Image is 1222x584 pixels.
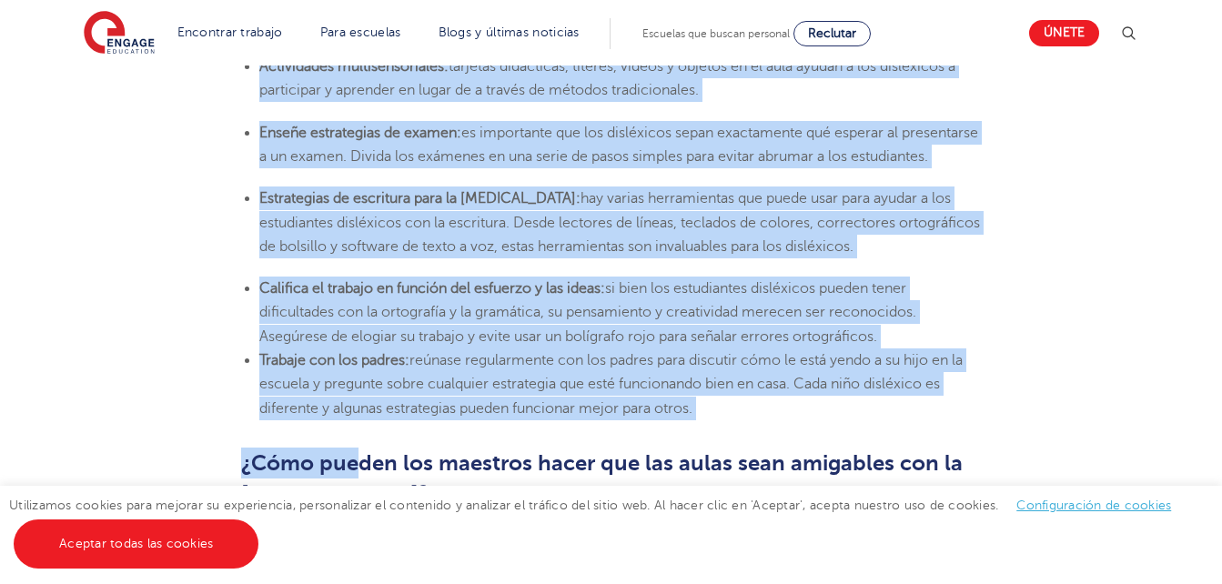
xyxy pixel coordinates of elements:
font: Utilizamos cookies para mejorar su experiencia, personalizar el contenido y analizar el tráfico d... [9,498,1189,512]
a: Para escuelas [320,25,401,39]
span: es importante que los disléxicos sepan exactamente qué esperar al presentarse a un examen. Divida... [259,125,978,165]
span: reúnase regularmente con los padres para discutir cómo le está yendo a su hijo en la escuela y pr... [259,352,963,417]
span: Reclutar [808,26,856,40]
span: si bien los estudiantes disléxicos pueden tener dificultades con la ortografía y la gramática, su... [259,280,916,345]
a: Reclutar [793,21,871,46]
a: Aceptar todas las cookies [14,519,258,569]
b: Estrategias de escritura para la [MEDICAL_DATA]: [259,190,581,206]
b: Actividades multisensoriales: [259,58,449,75]
b: Trabaje con los padres: [259,352,409,368]
b: Califica el trabajo en función del esfuerzo y las ideas: [259,280,605,297]
span: hay varias herramientas que puede usar para ayudar a los estudiantes disléxicos con la escritura.... [259,190,980,255]
a: Encontrar trabajo [177,25,283,39]
a: Configuración de cookies [1016,498,1171,512]
b: Enseñe estrategias de examen: [259,125,461,141]
img: Involucrar a la educación [84,11,155,56]
a: Únete [1029,20,1099,46]
b: ¿Cómo pueden los maestros hacer que las aulas sean amigables con la [MEDICAL_DATA]? [241,450,963,507]
a: Blogs y últimas noticias [439,25,580,39]
span: Escuelas que buscan personal [642,27,790,40]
